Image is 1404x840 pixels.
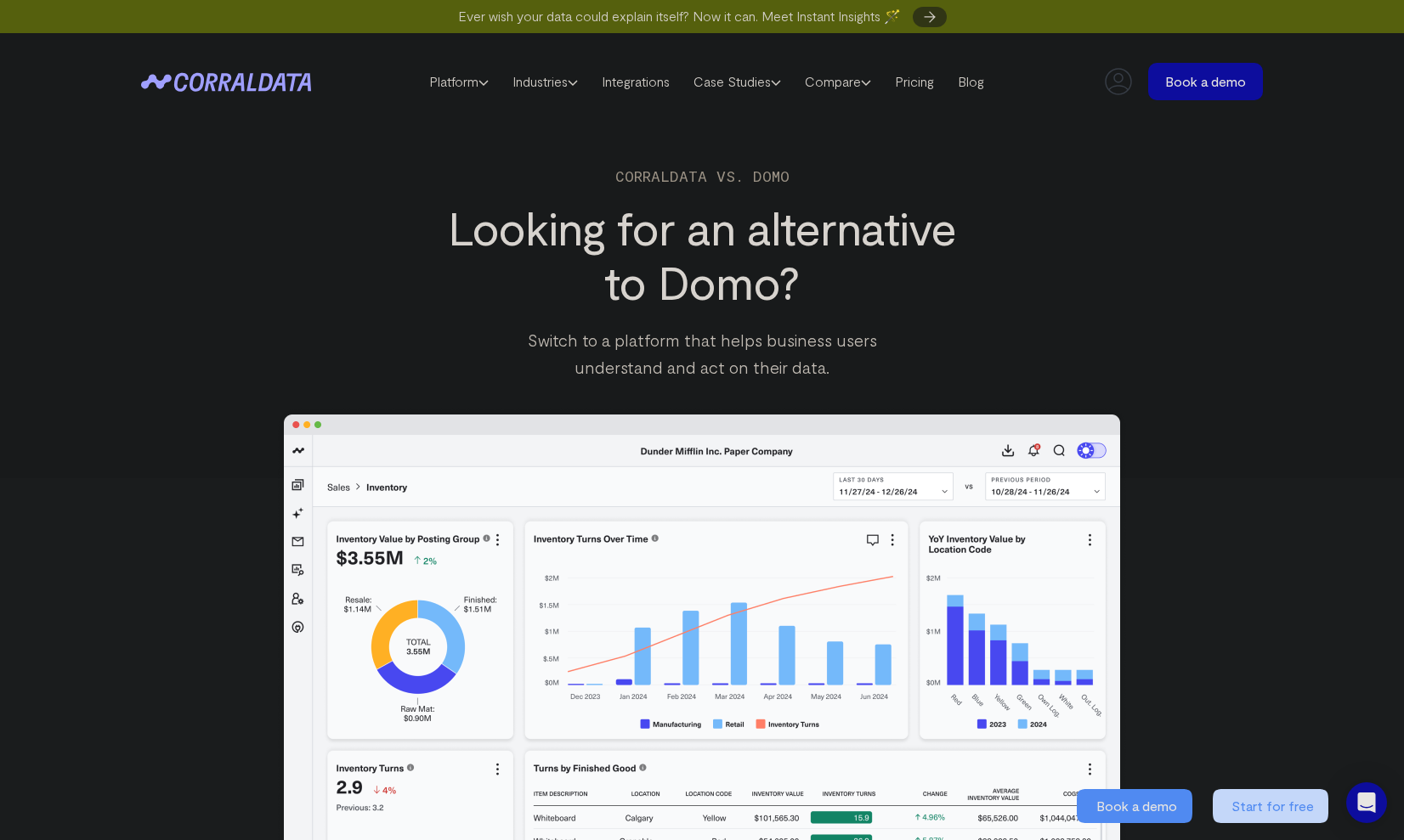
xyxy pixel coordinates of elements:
p: Switch to a platform that helps business users understand and act on their data. [486,326,918,381]
p: Corraldata vs. Domo [427,164,977,188]
a: Compare [793,69,883,94]
a: Book a demo [1077,789,1196,823]
a: Pricing [883,69,946,94]
a: Integrations [590,69,682,94]
a: Industries [501,69,590,94]
span: Book a demo [1096,798,1177,814]
span: Start for free [1231,798,1314,814]
a: Book a demo [1148,63,1263,100]
a: Platform [417,69,501,94]
a: Start for free [1213,789,1332,823]
a: Case Studies [682,69,793,94]
span: Ever wish your data could explain itself? Now it can. Meet Instant Insights 🪄 [458,8,901,24]
div: Open Intercom Messenger [1346,782,1387,823]
h1: Looking for an alternative to Domo? [427,200,977,309]
a: Blog [946,69,996,94]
